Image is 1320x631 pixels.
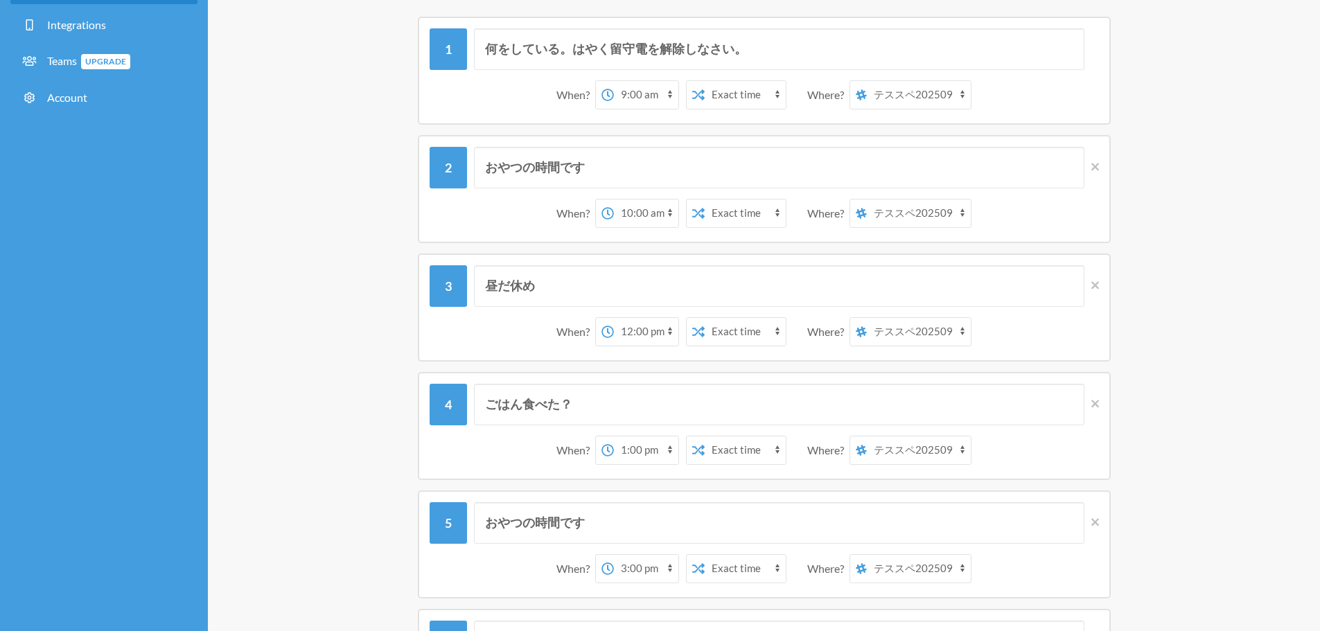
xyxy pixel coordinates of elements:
[807,436,850,465] div: Where?
[47,18,106,31] span: Integrations
[807,199,850,228] div: Where?
[10,10,197,40] a: Integrations
[474,265,1084,307] input: Message
[556,436,595,465] div: When?
[556,554,595,583] div: When?
[10,82,197,113] a: Account
[474,384,1084,425] input: Message
[556,317,595,346] div: When?
[556,80,595,109] div: When?
[556,199,595,228] div: When?
[47,54,130,67] span: Teams
[10,46,197,77] a: TeamsUpgrade
[807,554,850,583] div: Where?
[474,147,1084,188] input: Message
[807,317,850,346] div: Where?
[474,28,1084,70] input: Message
[807,80,850,109] div: Where?
[474,502,1084,544] input: Message
[47,91,87,104] span: Account
[81,54,130,69] span: Upgrade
